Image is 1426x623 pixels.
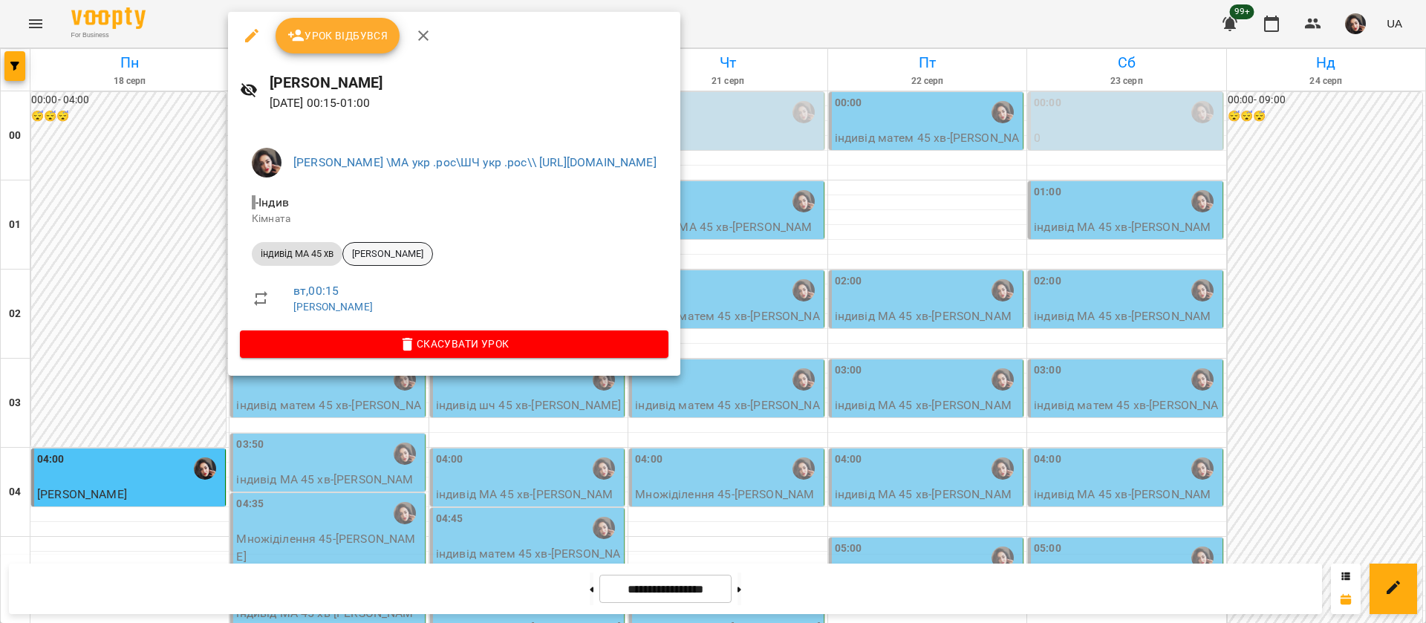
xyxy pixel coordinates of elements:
[270,94,668,112] p: [DATE] 00:15 - 01:00
[293,155,657,169] a: [PERSON_NAME] \МА укр .рос\ШЧ укр .рос\\ [URL][DOMAIN_NAME]
[293,301,373,313] a: [PERSON_NAME]
[343,247,432,261] span: [PERSON_NAME]
[287,27,388,45] span: Урок відбувся
[252,148,281,177] img: 415cf204168fa55e927162f296ff3726.jpg
[342,242,433,266] div: [PERSON_NAME]
[252,212,657,226] p: Кімната
[252,195,292,209] span: - Індив
[240,330,668,357] button: Скасувати Урок
[252,247,342,261] span: індивід МА 45 хв
[276,18,400,53] button: Урок відбувся
[293,284,339,298] a: вт , 00:15
[252,335,657,353] span: Скасувати Урок
[270,71,668,94] h6: [PERSON_NAME]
